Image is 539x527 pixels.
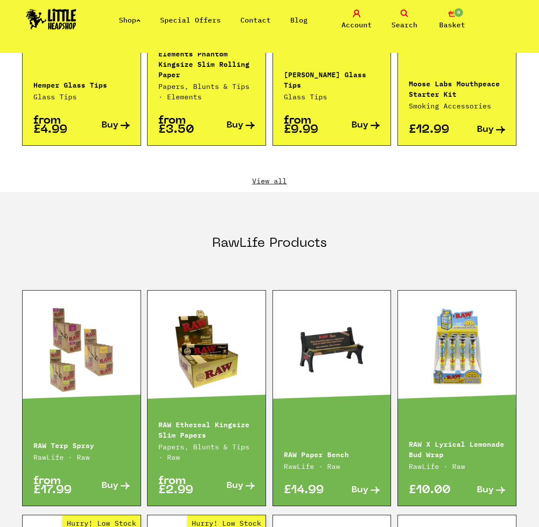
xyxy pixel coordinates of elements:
p: RawLife · Raw [409,461,505,471]
span: Account [342,20,372,30]
a: Buy [207,116,255,134]
span: Search [391,20,417,30]
p: [PERSON_NAME] Glass Tips [284,69,380,89]
p: Smoking Accessories [409,101,505,111]
p: RAW Ethereal Kingsize Slim Papers [158,419,255,439]
span: Buy [477,486,494,495]
a: Buy [82,116,130,134]
p: from £3.50 [158,116,207,134]
span: Basket [439,20,465,30]
h2: RawLife Products [212,236,327,271]
span: Buy [227,481,243,491]
p: £14.99 [284,486,332,495]
a: Buy [82,477,130,495]
p: £10.00 [409,486,457,495]
a: Blog [290,16,308,24]
span: Buy [102,121,118,130]
p: from £17.99 [33,477,82,495]
p: RawLife · Raw [284,461,380,471]
a: Buy [207,477,255,495]
img: Little Head Shop Logo [26,9,76,29]
span: Buy [102,481,118,491]
span: Buy [227,121,243,130]
p: Hemper Glass Tips [33,79,130,89]
a: Search [383,10,426,30]
a: View all [22,176,517,186]
p: Elements Phantom Kingsize Slim Rolling Paper [158,48,255,79]
p: Glass Tips [284,92,380,102]
span: Buy [352,121,368,130]
p: RAW Terp Spray [33,439,130,450]
a: Buy [332,116,380,134]
p: from £9.99 [284,116,332,134]
p: RAW X Lyrical Lemonade Bud Wrap [409,438,505,459]
a: Shop [119,16,141,24]
p: Papers, Blunts & Tips · Raw [158,442,255,462]
p: from £4.99 [33,116,82,134]
a: Special Offers [160,16,221,24]
span: Buy [352,486,368,495]
p: Glass Tips [33,92,130,102]
a: 0 Basket [431,10,474,30]
a: Buy [457,125,505,134]
p: Moose Labs Mouthpeace Starter Kit [409,78,505,98]
span: Buy [477,125,494,134]
span: 0 [454,7,464,18]
a: Contact [240,16,271,24]
p: £12.99 [409,125,457,134]
a: Buy [332,486,380,495]
p: RAW Paper Bench [284,448,380,459]
a: Buy [457,486,505,495]
p: Papers, Blunts & Tips · Elements [158,81,255,102]
p: RawLife · Raw [33,452,130,462]
p: from £2.99 [158,477,207,495]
